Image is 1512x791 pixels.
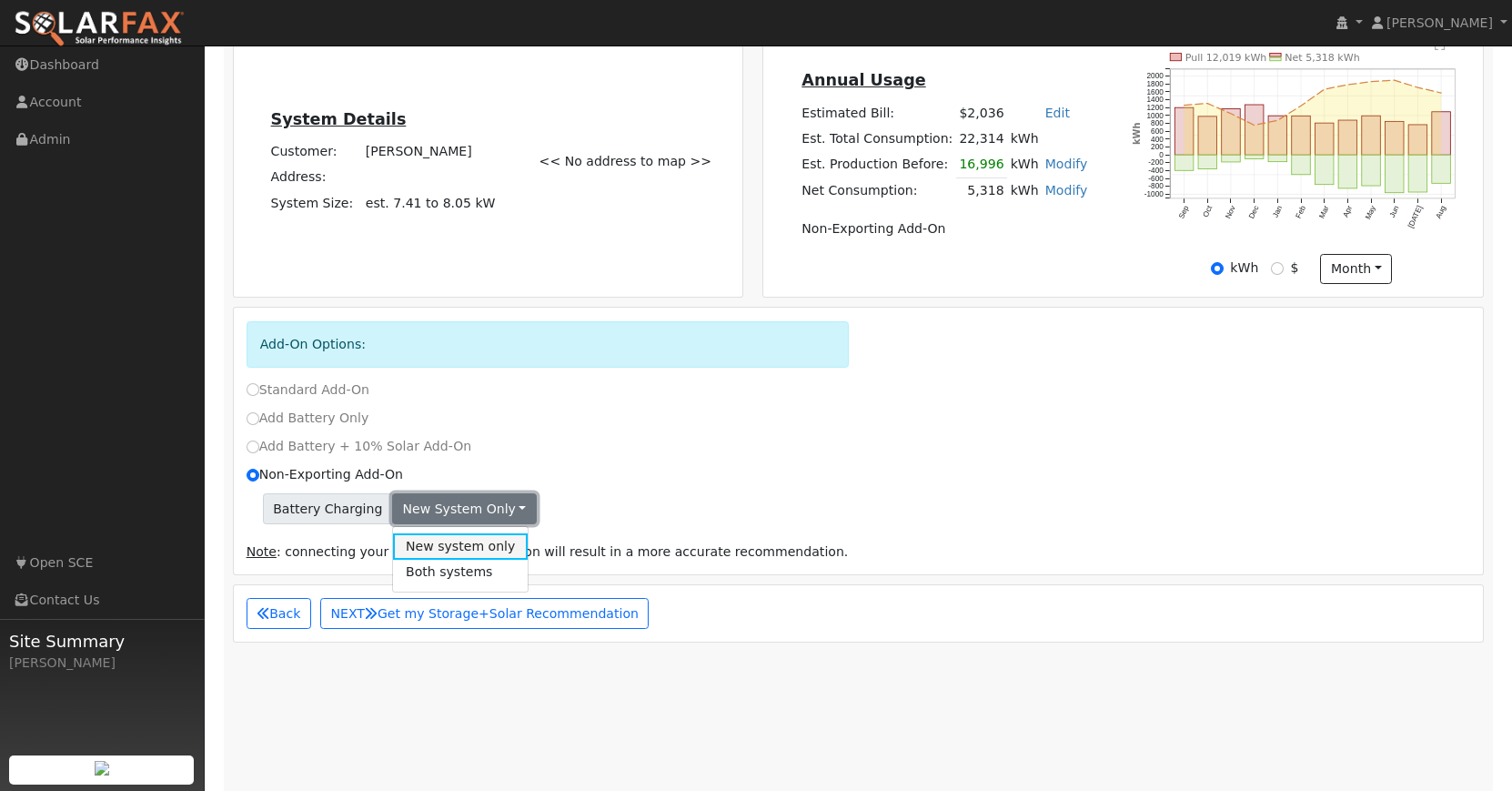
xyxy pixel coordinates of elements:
rect: onclick="" [1222,156,1241,163]
rect: onclick="" [1338,121,1357,156]
label: Add Battery + 10% Solar Add-On [247,437,472,456]
rect: onclick="" [1198,156,1217,169]
td: Estimated Bill: [799,100,956,126]
circle: onclick="" [1276,119,1279,122]
rect: onclick="" [1292,156,1311,176]
text: 1600 [1147,88,1164,96]
rect: onclick="" [1222,109,1241,156]
a: Both systems [393,560,529,585]
button: New system only [392,493,537,524]
span: [PERSON_NAME] [1386,15,1493,30]
a: Modify [1045,183,1088,198]
text: -400 [1148,167,1164,176]
rect: onclick="" [1245,156,1265,159]
circle: onclick="" [1229,113,1232,116]
div: Add-On Options: [247,321,849,368]
text: May [1364,204,1377,221]
text: 1400 [1147,96,1164,105]
circle: onclick="" [1253,124,1255,127]
label: $ [1290,259,1298,278]
td: kWh [1007,126,1091,151]
rect: onclick="" [1315,124,1335,156]
td: 16,996 [956,151,1007,177]
text: Oct [1202,205,1215,219]
a: Edit [1045,106,1070,120]
rect: onclick="" [1198,117,1217,155]
label: Standard Add-On [247,380,369,400]
a: New system only [393,533,529,559]
rect: onclick="" [1408,156,1427,193]
label: kWh [1230,259,1258,278]
rect: onclick="" [1174,156,1194,171]
td: 5,318 [956,177,1007,204]
rect: onclick="" [1292,117,1311,156]
text: Sep [1177,205,1191,220]
td: Est. Production Before: [799,151,956,177]
input: $ [1271,262,1284,275]
circle: onclick="" [1323,88,1326,91]
td: kWh [1007,177,1042,204]
rect: onclick="" [1408,125,1427,155]
text: 1200 [1147,104,1164,112]
td: kWh [1007,151,1042,177]
input: Add Battery + 10% Solar Add-On [247,441,259,453]
img: SolarFax [14,10,185,48]
text: -200 [1148,159,1164,167]
span: est. 7.41 to 8.05 kW [366,196,496,210]
rect: onclick="" [1268,117,1287,156]
text: Feb [1295,205,1307,220]
img: retrieve [95,761,109,776]
text: Net 5,318 kWh [1285,52,1359,64]
input: Standard Add-On [247,383,259,396]
circle: onclick="" [1300,105,1303,107]
text: Apr [1342,205,1355,219]
rect: onclick="" [1245,106,1265,156]
text: 1000 [1147,112,1164,120]
text: 800 [1151,120,1164,128]
span: : connecting your actual solar production will result in a more accurate recommendation. [247,544,849,559]
a: Modify [1045,157,1088,171]
td: Customer: [267,139,362,165]
td: Non-Exporting Add-On [799,217,1091,242]
span: Battery Charging [263,493,393,524]
text: Est. Production 16,996 kWh [1185,37,1325,49]
text: Mar [1318,205,1331,220]
text: -800 [1148,183,1164,191]
text: 1800 [1147,80,1164,88]
td: Net Consumption: [799,177,956,204]
text: 2000 [1147,73,1164,81]
rect: onclick="" [1386,122,1405,156]
div: [PERSON_NAME] [9,654,195,673]
input: kWh [1211,262,1224,275]
text: Aug [1435,205,1448,220]
text:  [1435,39,1446,52]
label: Non-Exporting Add-On [247,465,403,484]
div: << No address to map >> [529,38,739,284]
rect: onclick="" [1432,156,1451,184]
circle: onclick="" [1440,92,1443,95]
u: Note [247,544,277,559]
input: Non-Exporting Add-On [247,469,259,482]
text: 400 [1151,136,1164,144]
text: [DATE] [1406,205,1424,229]
circle: onclick="" [1346,84,1349,86]
u: System Details [271,110,407,128]
rect: onclick="" [1432,112,1451,155]
td: 22,314 [956,126,1007,151]
text: Jun [1388,205,1401,219]
circle: onclick="" [1393,79,1396,82]
rect: onclick="" [1338,156,1357,189]
text: kWh [1132,123,1142,146]
circle: onclick="" [1370,81,1373,84]
rect: onclick="" [1268,156,1287,162]
td: $2,036 [956,100,1007,126]
circle: onclick="" [1206,102,1209,105]
circle: onclick="" [1416,86,1419,89]
td: [PERSON_NAME] [362,139,499,165]
text: Jan [1272,205,1285,219]
rect: onclick="" [1362,117,1381,156]
text: Pull 12,019 kWh [1185,52,1267,64]
text: 200 [1151,144,1164,152]
text: -1000 [1144,191,1164,199]
text: Nov [1225,204,1238,220]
